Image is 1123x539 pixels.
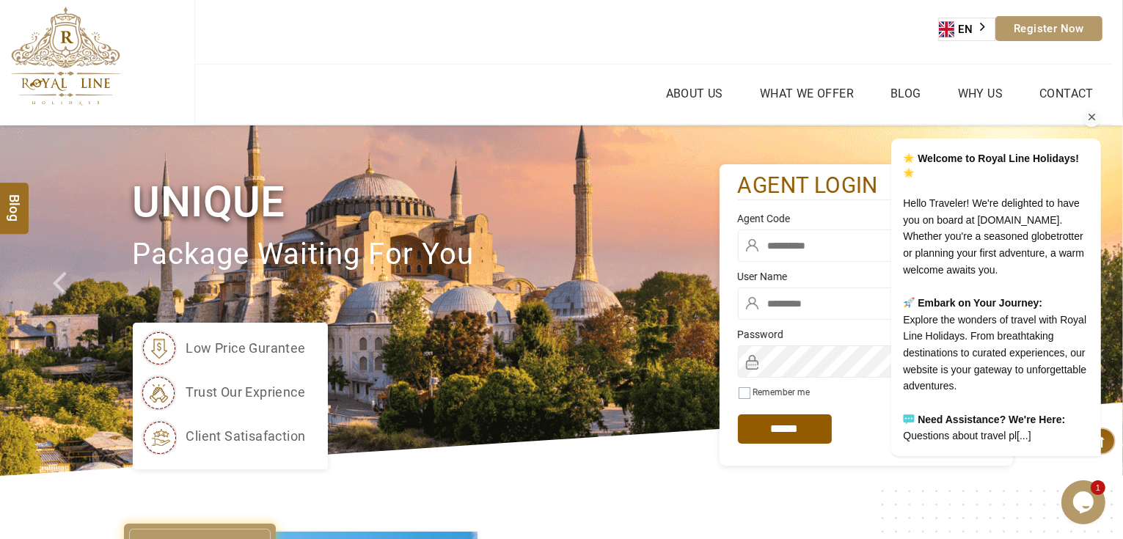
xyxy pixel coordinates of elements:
li: low price gurantee [140,330,306,367]
label: Agent Code [738,211,995,226]
li: trust our exprience [140,374,306,411]
a: Check next prev [34,125,90,476]
li: client satisafaction [140,418,306,455]
a: About Us [662,83,727,104]
a: What we Offer [756,83,857,104]
label: Remember me [753,387,811,397]
iframe: chat widget [1061,480,1108,524]
img: The Royal Line Holidays [11,7,120,106]
h2: agent login [738,172,995,200]
label: Password [738,327,995,342]
label: User Name [738,269,995,284]
span: Blog [5,194,24,206]
p: package waiting for you [133,230,720,279]
h1: Unique [133,175,720,230]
